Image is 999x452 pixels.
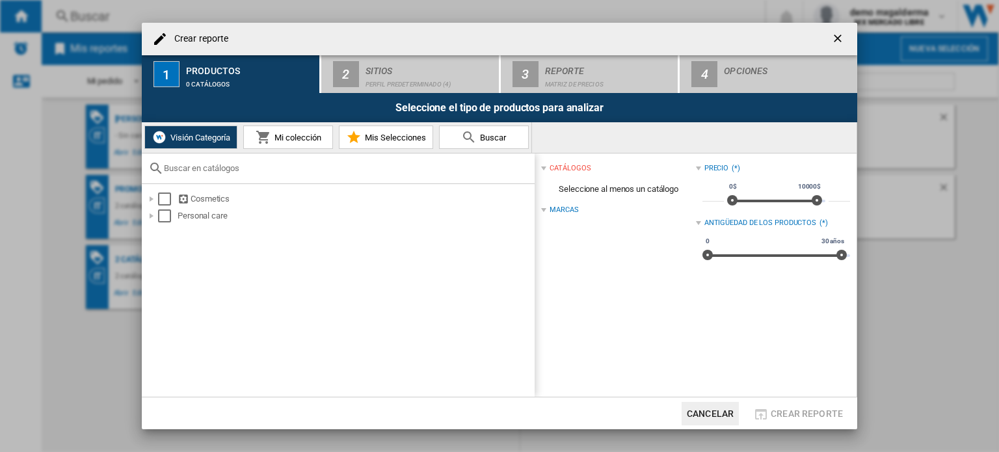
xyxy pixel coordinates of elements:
span: Buscar [477,133,506,142]
div: 2 [333,61,359,87]
span: 10000$ [796,181,823,192]
button: Crear reporte [749,402,847,425]
div: Matriz de precios [545,74,673,88]
div: 1 [153,61,180,87]
span: Mi colección [271,133,321,142]
button: Buscar [439,126,529,149]
div: catálogos [550,163,591,174]
md-checkbox: Select [158,193,178,206]
button: getI18NText('BUTTONS.CLOSE_DIALOG') [826,26,852,52]
div: Antigüedad de los productos [704,218,816,228]
span: Seleccione al menos un catálogo [541,177,695,202]
div: Seleccione el tipo de productos para analizar [142,93,857,122]
span: Crear reporte [771,408,843,419]
div: Cosmetics [178,193,533,206]
ng-md-icon: getI18NText('BUTTONS.CLOSE_DIALOG') [831,32,847,47]
input: Buscar en catálogos [164,163,528,173]
div: Opciones [724,60,852,74]
button: Mi colección [243,126,333,149]
button: 4 Opciones [680,55,857,93]
div: 0 catálogos [186,74,314,88]
button: 1 Productos 0 catálogos [142,55,321,93]
span: 0 [704,236,712,246]
div: Precio [704,163,728,174]
div: Marcas [550,205,578,215]
div: 3 [513,61,539,87]
md-checkbox: Select [158,209,178,222]
button: Cancelar [682,402,739,425]
div: Personal care [178,209,533,222]
span: 30 años [819,236,846,246]
button: Visión Categoría [144,126,237,149]
div: Reporte [545,60,673,74]
img: wiser-icon-white.png [152,129,167,145]
div: Perfil predeterminado (4) [366,74,494,88]
span: Visión Categoría [167,133,230,142]
span: Mis Selecciones [362,133,426,142]
div: Sitios [366,60,494,74]
h4: Crear reporte [168,33,228,46]
div: Productos [186,60,314,74]
button: 3 Reporte Matriz de precios [501,55,680,93]
button: Mis Selecciones [339,126,433,149]
button: 2 Sitios Perfil predeterminado (4) [321,55,500,93]
div: 4 [691,61,717,87]
span: 0$ [727,181,739,192]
